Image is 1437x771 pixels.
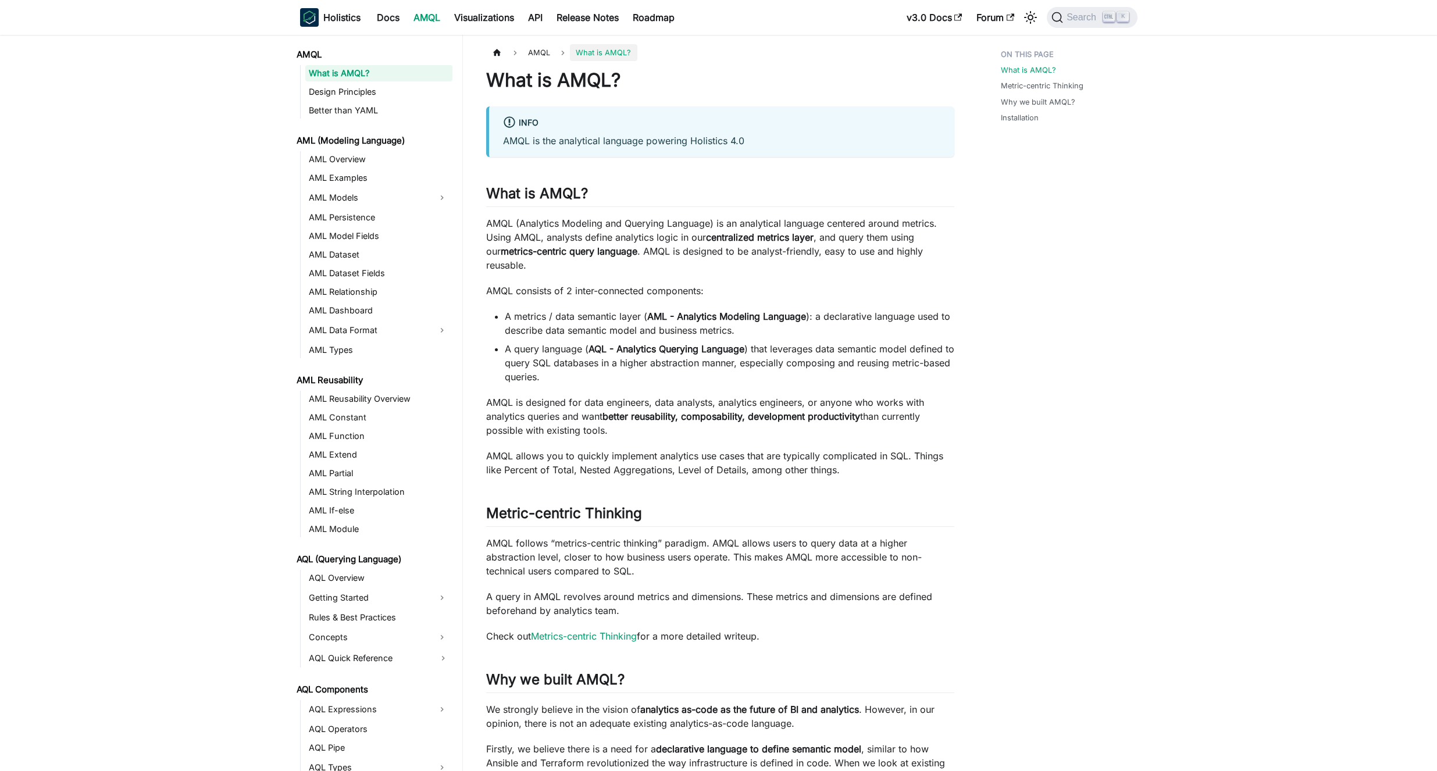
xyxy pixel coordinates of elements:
a: HolisticsHolistics [300,8,361,27]
a: AML Data Format [305,321,432,340]
button: Switch between dark and light mode (currently light mode) [1021,8,1040,27]
b: Holistics [323,10,361,24]
h1: What is AMQL? [486,69,954,92]
a: AML Models [305,188,432,207]
a: Home page [486,44,508,61]
a: AML Constant [305,409,452,426]
a: AML Dataset [305,247,452,263]
a: AQL Components [293,681,452,698]
p: We strongly believe in the vision of . However, in our opinion, there is not an adequate existing... [486,702,954,730]
a: AML Module [305,521,452,537]
a: AMQL [293,47,452,63]
a: Better than YAML [305,102,452,119]
strong: AQL - Analytics Querying Language [589,343,744,355]
a: AML Partial [305,465,452,481]
img: Holistics [300,8,319,27]
a: AQL Quick Reference [305,649,452,668]
a: What is AMQL? [305,65,452,81]
a: Design Principles [305,84,452,100]
a: Docs [370,8,407,27]
span: AMQL [522,44,556,61]
p: AMQL is designed for data engineers, data analysts, analytics engineers, or anyone who works with... [486,395,954,437]
a: AML Types [305,342,452,358]
p: AMQL (Analytics Modeling and Querying Language) is an analytical language centered around metrics... [486,216,954,272]
a: Installation [1001,112,1039,123]
a: AQL Overview [305,570,452,586]
a: AQL (Querying Language) [293,551,452,567]
a: Forum [969,8,1021,27]
a: AQL Pipe [305,740,452,756]
li: A query language ( ) that leverages data semantic model defined to query SQL databases in a highe... [505,342,954,384]
a: What is AMQL? [1001,65,1056,76]
p: AMQL consists of 2 inter-connected components: [486,284,954,298]
span: What is AMQL? [570,44,637,61]
a: Rules & Best Practices [305,609,452,626]
strong: better reusability, composability, development productivity [602,411,860,422]
strong: analytics as-code as the future of BI and analytics [640,704,859,715]
a: AML (Modeling Language) [293,133,452,149]
a: AML Dashboard [305,302,452,319]
div: info [503,116,940,131]
a: AML Persistence [305,209,452,226]
a: AML If-else [305,502,452,519]
a: AML Relationship [305,284,452,300]
p: Check out for a more detailed writeup. [486,629,954,643]
strong: centralized metrics layer [706,231,814,243]
button: Expand sidebar category 'Getting Started' [432,588,452,607]
button: Expand sidebar category 'AML Models' [432,188,452,207]
strong: declarative language to define semantic model [656,743,861,755]
p: AMQL allows you to quickly implement analytics use cases that are typically complicated in SQL. T... [486,449,954,477]
p: AMQL follows “metrics-centric thinking” paradigm. AMQL allows users to query data at a higher abs... [486,536,954,578]
span: Search [1063,12,1103,23]
p: A query in AMQL revolves around metrics and dimensions. These metrics and dimensions are defined ... [486,590,954,617]
a: API [521,8,550,27]
a: AML Dataset Fields [305,265,452,281]
kbd: K [1117,12,1129,22]
nav: Breadcrumbs [486,44,954,61]
a: AML Overview [305,151,452,167]
strong: metrics-centric query language [501,245,637,257]
a: AQL Expressions [305,700,432,719]
a: v3.0 Docs [900,8,969,27]
a: Roadmap [626,8,682,27]
a: AQL Operators [305,721,452,737]
h2: Metric-centric Thinking [486,505,954,527]
a: AML Reusability Overview [305,391,452,407]
button: Expand sidebar category 'Concepts' [432,628,452,647]
button: Search (Ctrl+K) [1047,7,1137,28]
a: AML Model Fields [305,228,452,244]
a: AML Extend [305,447,452,463]
li: A metrics / data semantic layer ( ): a declarative language used to describe data semantic model ... [505,309,954,337]
a: Release Notes [550,8,626,27]
p: AMQL is the analytical language powering Holistics 4.0 [503,134,940,148]
a: Concepts [305,628,432,647]
a: Metric-centric Thinking [1001,80,1083,91]
a: AML Examples [305,170,452,186]
a: AML Reusability [293,372,452,388]
a: Visualizations [447,8,521,27]
button: Expand sidebar category 'AQL Expressions' [432,700,452,719]
a: Metrics-centric Thinking [531,630,637,642]
nav: Docs sidebar [288,35,463,771]
button: Expand sidebar category 'AML Data Format' [432,321,452,340]
h2: Why we built AMQL? [486,671,954,693]
a: AML Function [305,428,452,444]
strong: AML - Analytics Modeling Language [647,310,806,322]
a: AML String Interpolation [305,484,452,500]
a: Getting Started [305,588,432,607]
a: AMQL [407,8,447,27]
a: Why we built AMQL? [1001,97,1075,108]
h2: What is AMQL? [486,185,954,207]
